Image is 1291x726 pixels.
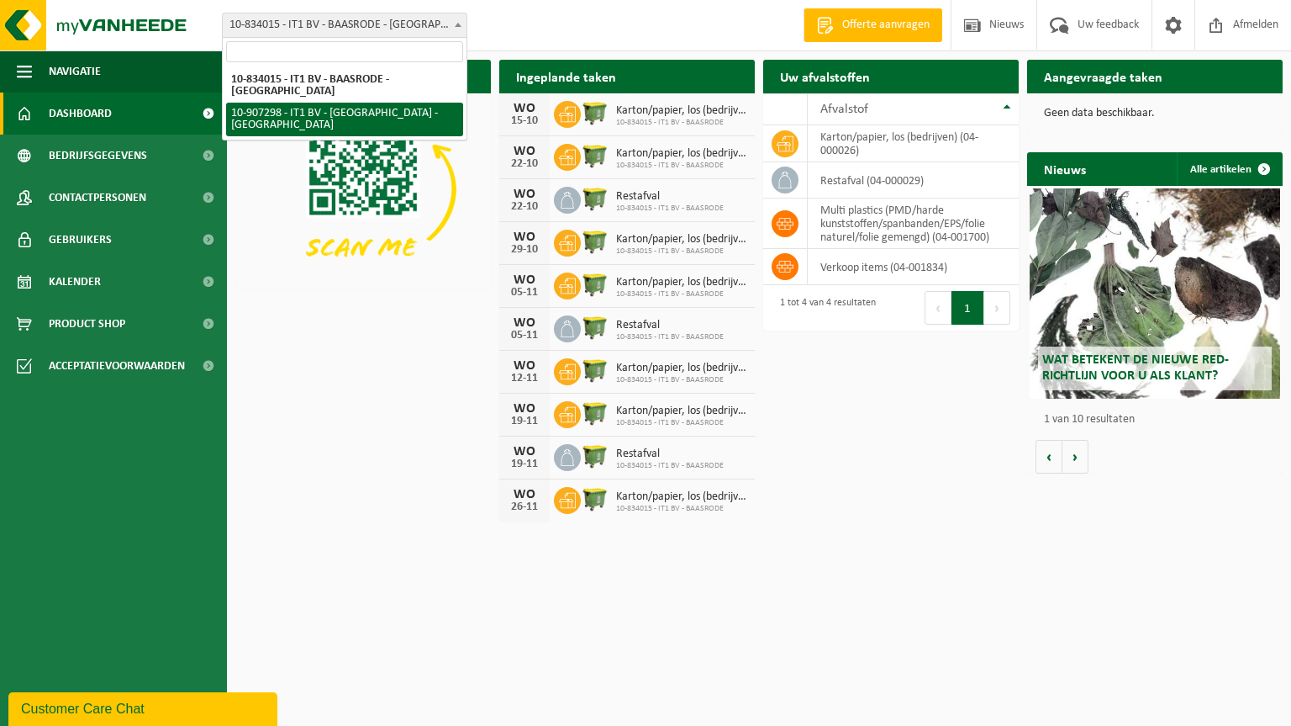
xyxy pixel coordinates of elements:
[616,504,746,514] span: 10-834015 - IT1 BV - BAASRODE
[508,102,541,115] div: WO
[581,270,609,299] img: WB-1100-HPE-GN-50
[508,158,541,170] div: 22-10
[508,145,541,158] div: WO
[508,115,541,127] div: 15-10
[1027,152,1103,185] h2: Nieuws
[616,161,746,171] span: 10-834015 - IT1 BV - BAASRODE
[226,103,463,136] li: 10-907298 - IT1 BV - [GEOGRAPHIC_DATA] - [GEOGRAPHIC_DATA]
[616,418,746,428] span: 10-834015 - IT1 BV - BAASRODE
[1062,440,1088,474] button: Volgende
[508,402,541,416] div: WO
[581,442,609,470] img: WB-1100-HPE-GN-50
[616,118,746,128] span: 10-834015 - IT1 BV - BAASRODE
[581,98,609,127] img: WB-1100-HPE-GN-50
[808,249,1019,285] td: verkoop items (04-001834)
[616,319,724,332] span: Restafval
[808,162,1019,199] td: restafval (04-000029)
[581,399,609,427] img: WB-1100-HPE-GN-50
[508,201,541,213] div: 22-10
[508,501,541,513] div: 26-11
[508,330,541,342] div: 05-11
[763,60,887,93] h2: Uw afvalstoffen
[616,233,746,246] span: Karton/papier, los (bedrijven)
[1027,60,1179,93] h2: Aangevraagde taken
[508,373,541,384] div: 12-11
[508,231,541,244] div: WO
[499,60,633,93] h2: Ingeplande taken
[49,345,185,387] span: Acceptatievoorwaarden
[581,141,609,170] img: WB-1100-HPE-GN-50
[808,125,1019,162] td: karton/papier, los (bedrijven) (04-000026)
[49,50,101,93] span: Navigatie
[1042,353,1229,383] span: Wat betekent de nieuwe RED-richtlijn voor u als klant?
[49,135,147,177] span: Bedrijfsgegevens
[49,177,146,219] span: Contactpersonen
[616,289,746,299] span: 10-834015 - IT1 BV - BAASRODE
[1035,440,1062,474] button: Vorige
[925,291,951,325] button: Previous
[508,416,541,427] div: 19-11
[616,332,724,342] span: 10-834015 - IT1 BV - BAASRODE
[616,246,746,257] span: 10-834015 - IT1 BV - BAASRODE
[804,8,942,42] a: Offerte aanvragen
[772,289,876,326] div: 1 tot 4 van 4 resultaten
[508,244,541,256] div: 29-10
[1044,414,1274,426] p: 1 van 10 resultaten
[1030,188,1280,399] a: Wat betekent de nieuwe RED-richtlijn voor u als klant?
[508,488,541,501] div: WO
[508,359,541,373] div: WO
[984,291,1010,325] button: Next
[581,356,609,384] img: WB-1100-HPE-GN-50
[616,104,746,118] span: Karton/papier, los (bedrijven)
[508,188,541,201] div: WO
[581,227,609,256] img: WB-1100-HPE-GN-50
[838,17,934,34] span: Offerte aanvragen
[508,458,541,470] div: 19-11
[508,316,541,330] div: WO
[235,93,491,285] img: Download de VHEPlus App
[616,204,724,214] span: 10-834015 - IT1 BV - BAASRODE
[508,445,541,458] div: WO
[1177,152,1281,186] a: Alle artikelen
[616,375,746,385] span: 10-834015 - IT1 BV - BAASRODE
[222,13,467,38] span: 10-834015 - IT1 BV - BAASRODE - BAASRODE
[616,190,724,204] span: Restafval
[820,103,868,116] span: Afvalstof
[581,485,609,513] img: WB-1100-HPE-GN-50
[616,448,724,461] span: Restafval
[508,287,541,299] div: 05-11
[49,261,101,303] span: Kalender
[616,461,724,471] span: 10-834015 - IT1 BV - BAASRODE
[808,199,1019,249] td: multi plastics (PMD/harde kunststoffen/spanbanden/EPS/folie naturel/folie gemengd) (04-001700)
[49,93,112,135] span: Dashboard
[581,313,609,342] img: WB-1100-HPE-GN-50
[8,689,281,726] iframe: chat widget
[508,273,541,287] div: WO
[49,219,112,261] span: Gebruikers
[223,13,466,37] span: 10-834015 - IT1 BV - BAASRODE - BAASRODE
[616,405,746,418] span: Karton/papier, los (bedrijven)
[581,184,609,213] img: WB-1100-HPE-GN-50
[616,362,746,375] span: Karton/papier, los (bedrijven)
[49,303,125,345] span: Product Shop
[616,490,746,504] span: Karton/papier, los (bedrijven)
[616,147,746,161] span: Karton/papier, los (bedrijven)
[951,291,984,325] button: 1
[616,276,746,289] span: Karton/papier, los (bedrijven)
[226,69,463,103] li: 10-834015 - IT1 BV - BAASRODE - [GEOGRAPHIC_DATA]
[1044,108,1266,119] p: Geen data beschikbaar.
